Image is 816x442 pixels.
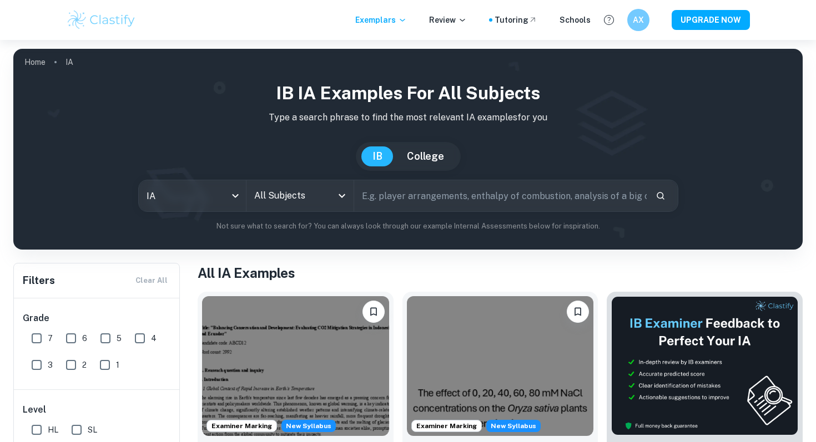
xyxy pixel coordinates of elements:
[23,312,172,325] h6: Grade
[48,424,58,436] span: HL
[412,421,481,431] span: Examiner Marking
[88,424,97,436] span: SL
[281,420,336,432] div: Starting from the May 2026 session, the ESS IA requirements have changed. We created this exempla...
[207,421,276,431] span: Examiner Marking
[361,146,394,166] button: IB
[600,11,618,29] button: Help and Feedback
[281,420,336,432] span: New Syllabus
[23,403,172,416] h6: Level
[66,56,73,68] p: IA
[396,146,455,166] button: College
[198,263,803,283] h1: All IA Examples
[486,420,541,432] div: Starting from the May 2026 session, the ESS IA requirements have changed. We created this exempla...
[560,14,591,26] a: Schools
[429,14,467,26] p: Review
[486,420,541,432] span: New Syllabus
[362,301,385,323] button: Bookmark
[13,49,803,250] img: profile cover
[354,180,647,211] input: E.g. player arrangements, enthalpy of combustion, analysis of a big city...
[567,301,589,323] button: Bookmark
[139,180,246,211] div: IA
[672,10,750,30] button: UPGRADE NOW
[611,296,798,435] img: Thumbnail
[48,332,53,344] span: 7
[82,359,87,371] span: 2
[632,14,645,26] h6: AX
[22,221,794,232] p: Not sure what to search for? You can always look through our example Internal Assessments below f...
[66,9,137,31] img: Clastify logo
[22,111,794,124] p: Type a search phrase to find the most relevant IA examples for you
[334,188,350,204] button: Open
[24,54,46,70] a: Home
[116,359,119,371] span: 1
[48,359,53,371] span: 3
[117,332,122,344] span: 5
[82,332,87,344] span: 6
[651,186,670,205] button: Search
[627,9,649,31] button: AX
[407,296,594,436] img: ESS IA example thumbnail: To what extent do diPerent NaCl concentr
[202,296,389,436] img: ESS IA example thumbnail: To what extent do CO2 emissions contribu
[495,14,537,26] a: Tutoring
[151,332,157,344] span: 4
[355,14,407,26] p: Exemplars
[23,273,55,288] h6: Filters
[22,80,794,106] h1: IB IA examples for all subjects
